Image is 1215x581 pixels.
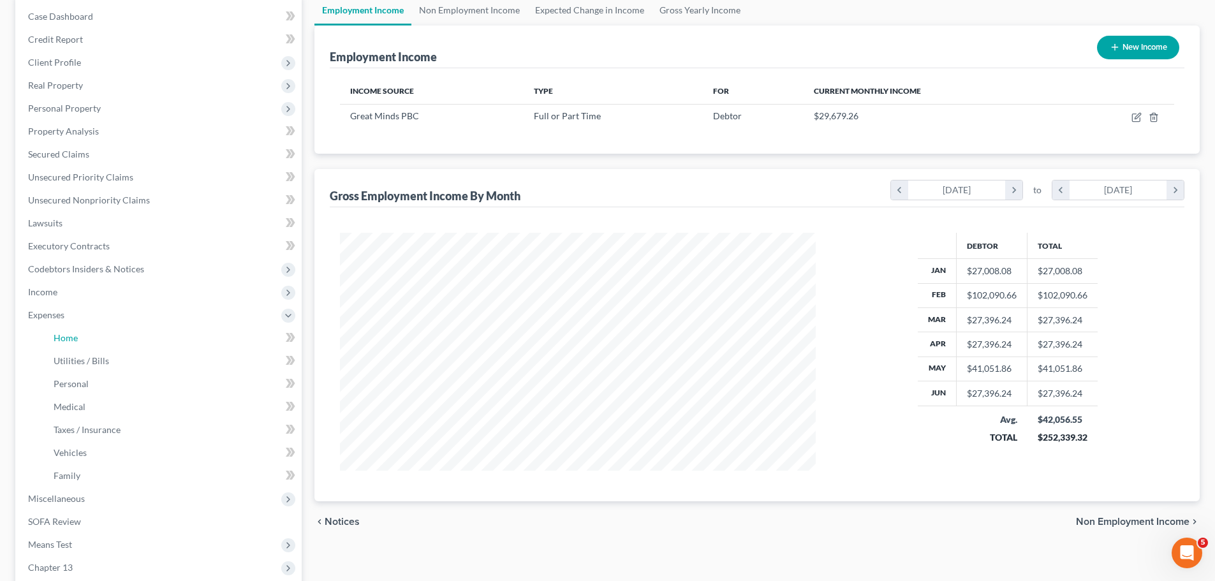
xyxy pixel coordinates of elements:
[1076,517,1189,527] span: Non Employment Income
[28,149,89,159] span: Secured Claims
[28,516,81,527] span: SOFA Review
[1027,332,1098,357] td: $27,396.24
[28,286,57,297] span: Income
[18,143,302,166] a: Secured Claims
[1027,259,1098,283] td: $27,008.08
[967,413,1017,426] div: Avg.
[18,510,302,533] a: SOFA Review
[1027,381,1098,406] td: $27,396.24
[43,372,302,395] a: Personal
[1027,233,1098,258] th: Total
[18,28,302,51] a: Credit Report
[314,517,325,527] i: chevron_left
[918,307,957,332] th: Mar
[54,378,89,389] span: Personal
[1038,431,1088,444] div: $252,339.32
[918,357,957,381] th: May
[1172,538,1202,568] iframe: Intercom live chat
[908,180,1006,200] div: [DATE]
[1038,413,1088,426] div: $42,056.55
[967,431,1017,444] div: TOTAL
[28,562,73,573] span: Chapter 13
[18,235,302,258] a: Executory Contracts
[18,120,302,143] a: Property Analysis
[1198,538,1208,548] span: 5
[814,86,921,96] span: Current Monthly Income
[967,289,1017,302] div: $102,090.66
[330,49,437,64] div: Employment Income
[18,189,302,212] a: Unsecured Nonpriority Claims
[1033,184,1042,196] span: to
[918,381,957,406] th: Jun
[18,212,302,235] a: Lawsuits
[54,424,121,435] span: Taxes / Insurance
[28,493,85,504] span: Miscellaneous
[28,80,83,91] span: Real Property
[54,401,85,412] span: Medical
[1005,180,1022,200] i: chevron_right
[967,362,1017,375] div: $41,051.86
[54,447,87,458] span: Vehicles
[18,5,302,28] a: Case Dashboard
[28,57,81,68] span: Client Profile
[1167,180,1184,200] i: chevron_right
[1097,36,1179,59] button: New Income
[28,195,150,205] span: Unsecured Nonpriority Claims
[43,349,302,372] a: Utilities / Bills
[1189,517,1200,527] i: chevron_right
[713,110,742,121] span: Debtor
[1076,517,1200,527] button: Non Employment Income chevron_right
[918,259,957,283] th: Jan
[28,263,144,274] span: Codebtors Insiders & Notices
[534,86,553,96] span: Type
[43,395,302,418] a: Medical
[967,314,1017,327] div: $27,396.24
[967,387,1017,400] div: $27,396.24
[43,464,302,487] a: Family
[330,188,520,203] div: Gross Employment Income By Month
[314,517,360,527] button: chevron_left Notices
[967,338,1017,351] div: $27,396.24
[957,233,1027,258] th: Debtor
[28,103,101,114] span: Personal Property
[28,126,99,136] span: Property Analysis
[891,180,908,200] i: chevron_left
[28,11,93,22] span: Case Dashboard
[28,309,64,320] span: Expenses
[43,441,302,464] a: Vehicles
[918,332,957,357] th: Apr
[967,265,1017,277] div: $27,008.08
[28,539,72,550] span: Means Test
[534,110,601,121] span: Full or Part Time
[28,240,110,251] span: Executory Contracts
[54,470,80,481] span: Family
[1027,357,1098,381] td: $41,051.86
[814,110,858,121] span: $29,679.26
[350,110,419,121] span: Great Minds PBC
[325,517,360,527] span: Notices
[43,418,302,441] a: Taxes / Insurance
[1027,283,1098,307] td: $102,090.66
[54,332,78,343] span: Home
[28,34,83,45] span: Credit Report
[18,166,302,189] a: Unsecured Priority Claims
[28,172,133,182] span: Unsecured Priority Claims
[28,217,63,228] span: Lawsuits
[1070,180,1167,200] div: [DATE]
[713,86,729,96] span: For
[1052,180,1070,200] i: chevron_left
[54,355,109,366] span: Utilities / Bills
[43,327,302,349] a: Home
[918,283,957,307] th: Feb
[1027,307,1098,332] td: $27,396.24
[350,86,414,96] span: Income Source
